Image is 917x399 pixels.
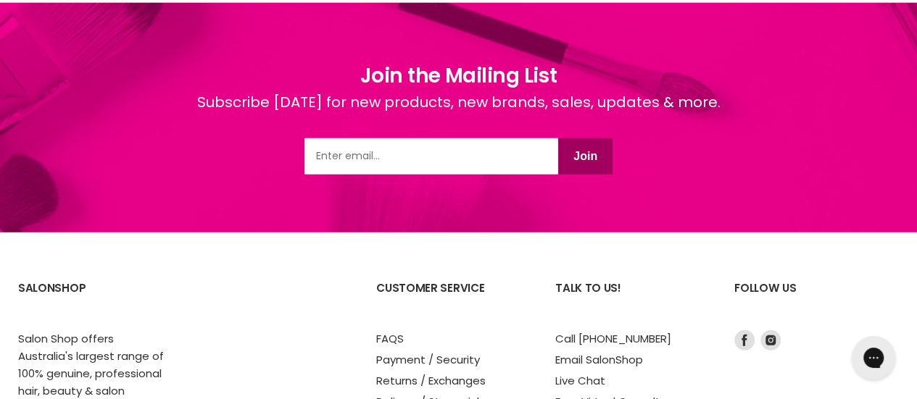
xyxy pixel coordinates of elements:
a: FAQS [376,331,404,346]
a: Returns / Exchanges [376,373,486,388]
h1: Join the Mailing List [197,61,721,91]
iframe: Gorgias live chat messenger [845,331,903,385]
a: Live Chat [555,373,605,388]
a: Email SalonShop [555,352,643,367]
h2: SalonShop [18,270,168,330]
div: Subscribe [DATE] for new products, new brands, sales, updates & more. [197,91,721,138]
h2: Customer Service [376,270,526,330]
button: Join [558,138,613,175]
input: Email [304,138,558,175]
a: Payment / Security [376,352,480,367]
h2: Follow us [734,270,899,330]
a: Call [PHONE_NUMBER] [555,331,671,346]
h2: Talk to us! [555,270,705,330]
